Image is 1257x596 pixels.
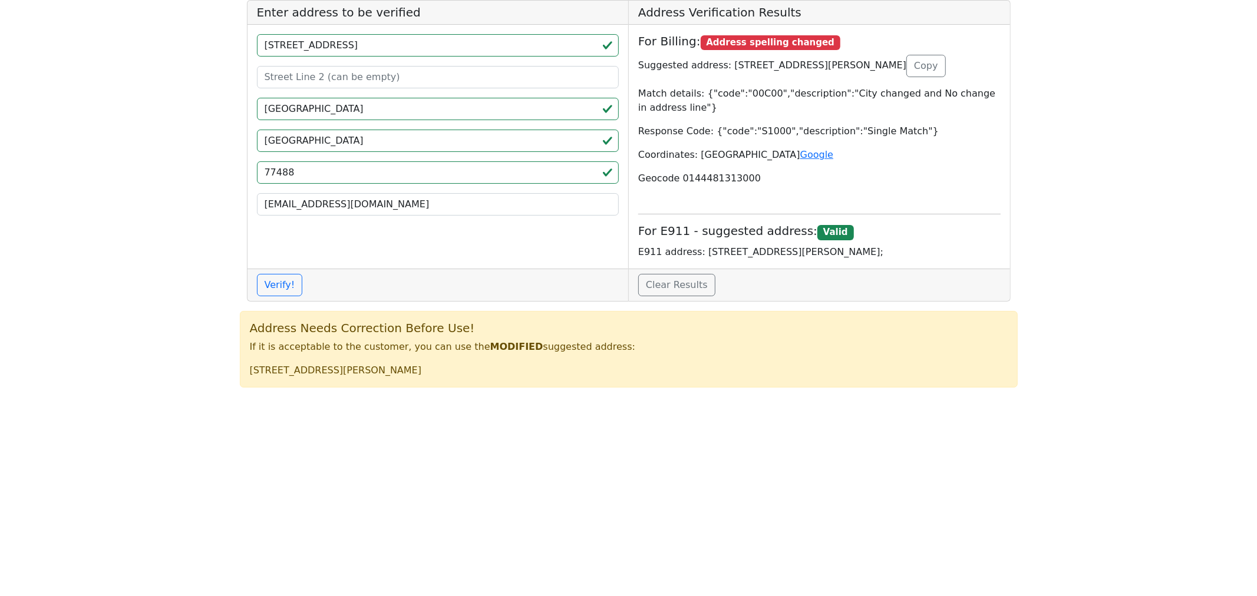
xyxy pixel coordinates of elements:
[638,124,1001,138] p: Response Code: {"code":"S1000","description":"Single Match"}
[250,321,1008,335] h5: Address Needs Correction Before Use!
[257,34,619,57] input: Street Line 1
[629,1,1010,25] h5: Address Verification Results
[817,225,853,240] span: Valid
[257,98,619,120] input: City
[257,66,619,88] input: Street Line 2 (can be empty)
[906,55,946,77] button: Copy
[257,193,619,216] input: Your Email
[638,87,1001,115] p: Match details: {"code":"00C00","description":"City changed and No change in address line"}
[257,274,303,296] button: Verify!
[490,341,543,352] b: MODIFIED
[638,55,1001,77] p: Suggested address: [STREET_ADDRESS][PERSON_NAME]
[638,274,715,296] a: Clear Results
[250,340,1008,354] p: If it is acceptable to the customer, you can use the suggested address:
[638,34,1001,50] h5: For Billing:
[248,1,629,25] h5: Enter address to be verified
[701,35,840,51] span: Address spelling changed
[638,245,1001,259] p: E911 address: [STREET_ADDRESS][PERSON_NAME];
[800,149,833,160] a: Google
[257,161,619,184] input: ZIP code 5 or 5+4
[257,130,619,152] input: 2-Letter State
[638,224,1001,240] h5: For E911 - suggested address:
[250,363,1008,378] p: [STREET_ADDRESS][PERSON_NAME]
[638,148,1001,162] p: Coordinates: [GEOGRAPHIC_DATA]
[638,171,1001,186] p: Geocode 0144481313000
